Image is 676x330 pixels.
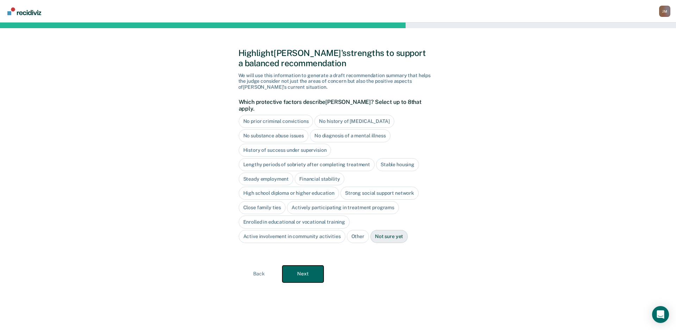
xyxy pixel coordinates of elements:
[659,6,670,17] button: Profile dropdown button
[238,266,280,282] button: Back
[239,216,350,229] div: Enrolled in educational or vocational training
[239,173,294,186] div: Steady employment
[282,266,324,282] button: Next
[239,187,339,200] div: High school diploma or higher education
[238,73,438,90] div: We will use this information to generate a draft recommendation summary that helps the judge cons...
[238,48,438,68] div: Highlight [PERSON_NAME]'s strengths to support a balanced recommendation
[659,6,670,17] div: J M
[7,7,41,15] img: Recidiviz
[239,201,286,214] div: Close family ties
[314,115,394,128] div: No history of [MEDICAL_DATA]
[239,115,313,128] div: No prior criminal convictions
[239,99,434,112] label: Which protective factors describe [PERSON_NAME] ? Select up to 8 that apply.
[239,144,331,157] div: History of success under supervision
[652,306,669,323] div: Open Intercom Messenger
[239,129,309,142] div: No substance abuse issues
[287,201,399,214] div: Actively participating in treatment programs
[310,129,390,142] div: No diagnosis of a mental illness
[347,230,369,243] div: Other
[239,158,375,171] div: Lengthy periods of sobriety after completing treatment
[340,187,419,200] div: Strong social support network
[239,230,345,243] div: Active involvement in community activities
[376,158,419,171] div: Stable housing
[370,230,408,243] div: Not sure yet
[295,173,344,186] div: Financial stability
